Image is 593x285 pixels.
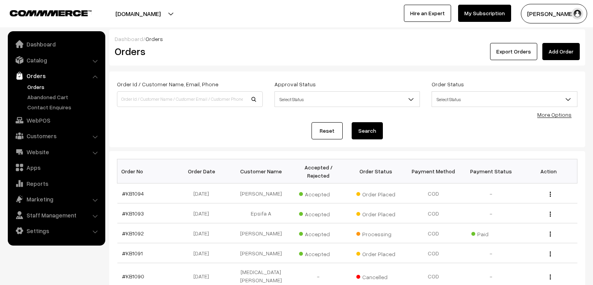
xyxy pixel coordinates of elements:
span: Processing [356,228,395,238]
td: [DATE] [175,223,232,243]
th: Order Status [347,159,405,183]
img: Menu [550,192,551,197]
img: user [572,8,583,20]
a: Add Order [542,43,580,60]
td: [DATE] [175,243,232,263]
a: More Options [537,111,572,118]
th: Order No [117,159,175,183]
span: Select Status [432,91,577,107]
a: Marketing [10,192,103,206]
img: Menu [550,212,551,217]
th: Action [520,159,577,183]
td: - [462,243,520,263]
img: COMMMERCE [10,10,92,16]
a: Dashboard [115,36,143,42]
h2: Orders [115,45,262,57]
button: [DOMAIN_NAME] [88,4,188,23]
td: [DATE] [175,183,232,203]
td: [PERSON_NAME] [232,223,290,243]
td: COD [405,223,462,243]
a: Catalog [10,53,103,67]
a: #KB1092 [122,230,144,237]
a: Apps [10,160,103,175]
a: Reports [10,176,103,191]
th: Payment Status [462,159,520,183]
span: Order Placed [356,188,395,198]
a: My Subscription [458,5,511,22]
a: Orders [10,69,103,83]
span: Select Status [275,93,420,106]
td: [PERSON_NAME] [232,243,290,263]
span: Order Placed [356,248,395,258]
td: [DATE] [175,203,232,223]
button: [PERSON_NAME]… [521,4,587,23]
a: #KB1091 [122,250,143,256]
a: Dashboard [10,37,103,51]
td: COD [405,203,462,223]
span: Accepted [299,228,338,238]
label: Approval Status [274,80,316,88]
img: Menu [550,232,551,237]
td: - [462,203,520,223]
div: / [115,35,580,43]
span: Order Placed [356,208,395,218]
a: #KB1090 [122,273,144,280]
label: Order Status [432,80,464,88]
th: Customer Name [232,159,290,183]
span: Paid [471,228,510,238]
span: Accepted [299,248,338,258]
a: Orders [25,83,103,91]
span: Cancelled [356,271,395,281]
a: Customers [10,129,103,143]
a: Staff Management [10,208,103,222]
span: Select Status [432,93,577,106]
td: Epsifa A [232,203,290,223]
a: #KB1094 [122,190,144,197]
input: Order Id / Customer Name / Customer Email / Customer Phone [117,91,263,107]
th: Order Date [175,159,232,183]
img: Menu [550,274,551,280]
a: WebPOS [10,113,103,127]
td: COD [405,243,462,263]
a: COMMMERCE [10,8,78,17]
a: Hire an Expert [404,5,451,22]
th: Payment Method [405,159,462,183]
button: Export Orders [490,43,537,60]
span: Accepted [299,188,338,198]
span: Accepted [299,208,338,218]
a: Abandoned Cart [25,93,103,101]
a: Website [10,145,103,159]
a: Settings [10,224,103,238]
td: - [462,183,520,203]
td: [PERSON_NAME] [232,183,290,203]
th: Accepted / Rejected [290,159,347,183]
span: Orders [145,36,163,42]
a: #KB1093 [122,210,144,217]
button: Search [352,122,383,139]
span: Select Status [274,91,420,107]
td: COD [405,183,462,203]
label: Order Id / Customer Name, Email, Phone [117,80,218,88]
a: Reset [312,122,343,139]
a: Contact Enquires [25,103,103,111]
img: Menu [550,251,551,256]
